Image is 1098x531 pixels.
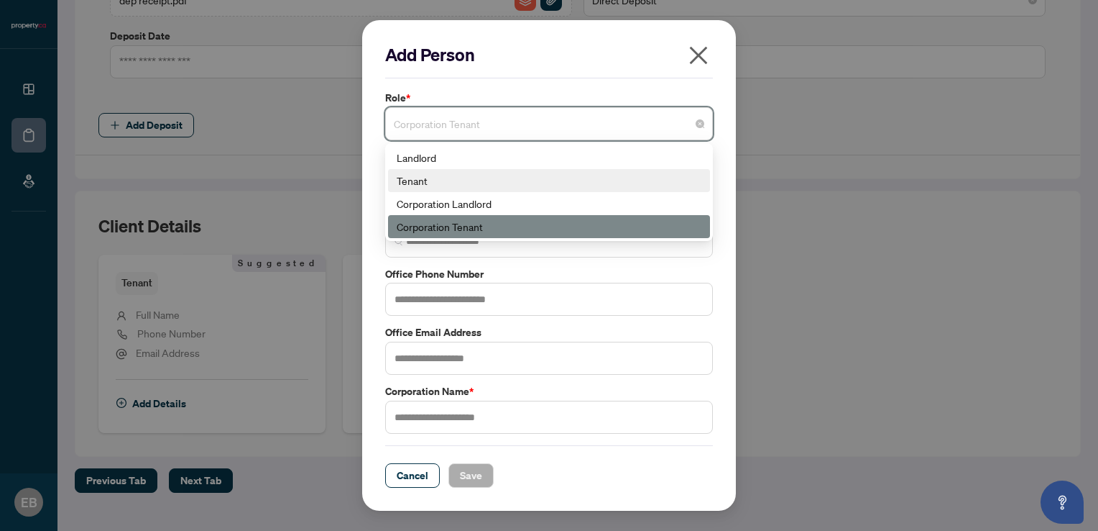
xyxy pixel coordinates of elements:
[397,219,701,235] div: Corporation Tenant
[397,173,701,189] div: Tenant
[385,90,713,106] label: Role
[1041,481,1084,524] button: Open asap
[385,266,713,282] label: Office Phone Number
[388,192,710,215] div: Corporation Landlord
[696,119,704,128] span: close-circle
[687,44,710,67] span: close
[385,463,440,488] button: Cancel
[388,146,710,169] div: Landlord
[397,196,701,212] div: Corporation Landlord
[394,110,704,137] span: Corporation Tenant
[388,169,710,192] div: Tenant
[385,324,713,340] label: Office Email Address
[397,150,701,165] div: Landlord
[385,383,713,399] label: Corporation Name
[448,463,494,488] button: Save
[397,464,428,487] span: Cancel
[395,237,403,245] img: search_icon
[385,43,713,66] h2: Add Person
[388,215,710,238] div: Corporation Tenant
